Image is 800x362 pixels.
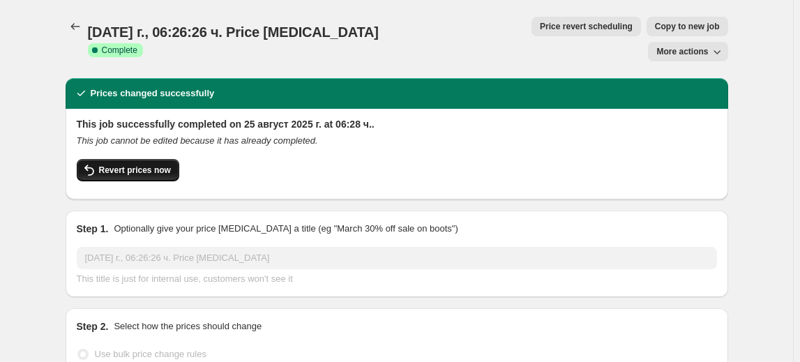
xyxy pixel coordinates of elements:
[531,17,641,36] button: Price revert scheduling
[77,222,109,236] h2: Step 1.
[114,222,458,236] p: Optionally give your price [MEDICAL_DATA] a title (eg "March 30% off sale on boots")
[114,319,262,333] p: Select how the prices should change
[66,17,85,36] button: Price change jobs
[77,117,717,131] h2: This job successfully completed on 25 август 2025 г. at 06:28 ч..
[77,159,179,181] button: Revert prices now
[656,46,708,57] span: More actions
[88,24,379,40] span: [DATE] г., 06:26:26 ч. Price [MEDICAL_DATA]
[647,17,728,36] button: Copy to new job
[77,247,717,269] input: 30% off holiday sale
[102,45,137,56] span: Complete
[99,165,171,176] span: Revert prices now
[77,135,318,146] i: This job cannot be edited because it has already completed.
[540,21,633,32] span: Price revert scheduling
[77,319,109,333] h2: Step 2.
[77,273,293,284] span: This title is just for internal use, customers won't see it
[648,42,727,61] button: More actions
[95,349,206,359] span: Use bulk price change rules
[655,21,720,32] span: Copy to new job
[91,86,215,100] h2: Prices changed successfully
